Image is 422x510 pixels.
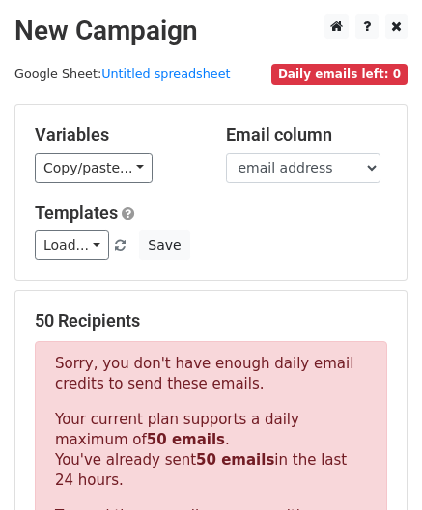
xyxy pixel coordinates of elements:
button: Save [139,230,189,260]
a: Load... [35,230,109,260]
h5: Variables [35,124,197,146]
h5: Email column [226,124,388,146]
p: Sorry, you don't have enough daily email credits to send these emails. [55,354,367,394]
p: Your current plan supports a daily maximum of . You've already sent in the last 24 hours. [55,410,367,491]
a: Daily emails left: 0 [271,67,408,81]
a: Templates [35,202,118,223]
small: Google Sheet: [14,67,231,81]
span: Daily emails left: 0 [271,64,408,85]
a: Copy/paste... [35,153,153,183]
a: Untitled spreadsheet [101,67,230,81]
h5: 50 Recipients [35,310,387,332]
iframe: Chat Widget [325,417,422,510]
strong: 50 emails [196,451,274,469]
h2: New Campaign [14,14,408,47]
strong: 50 emails [147,431,225,448]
